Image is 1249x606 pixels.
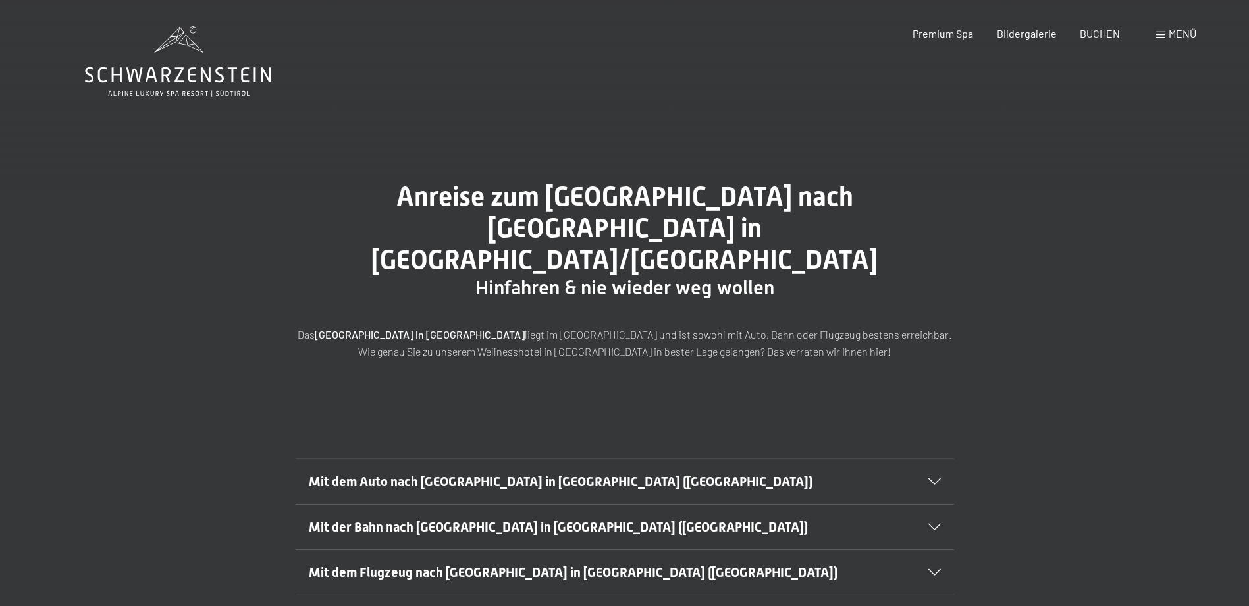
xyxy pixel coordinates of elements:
[309,474,812,489] span: Mit dem Auto nach [GEOGRAPHIC_DATA] in [GEOGRAPHIC_DATA] ([GEOGRAPHIC_DATA])
[371,181,878,275] span: Anreise zum [GEOGRAPHIC_DATA] nach [GEOGRAPHIC_DATA] in [GEOGRAPHIC_DATA]/[GEOGRAPHIC_DATA]
[913,27,973,40] a: Premium Spa
[1169,27,1196,40] span: Menü
[997,27,1057,40] a: Bildergalerie
[475,276,774,299] span: Hinfahren & nie wieder weg wollen
[1080,27,1120,40] a: BUCHEN
[315,328,525,341] strong: [GEOGRAPHIC_DATA] in [GEOGRAPHIC_DATA]
[309,565,837,580] span: Mit dem Flugzeug nach [GEOGRAPHIC_DATA] in [GEOGRAPHIC_DATA] ([GEOGRAPHIC_DATA])
[309,519,808,535] span: Mit der Bahn nach [GEOGRAPHIC_DATA] in [GEOGRAPHIC_DATA] ([GEOGRAPHIC_DATA])
[296,326,954,360] p: Das liegt im [GEOGRAPHIC_DATA] und ist sowohl mit Auto, Bahn oder Flugzeug bestens erreichbar. Wi...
